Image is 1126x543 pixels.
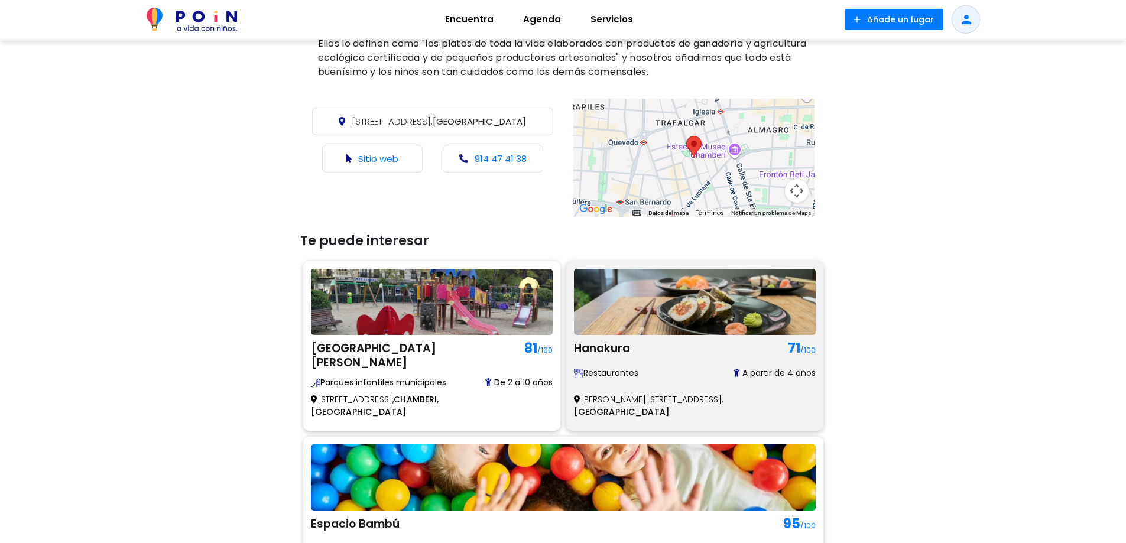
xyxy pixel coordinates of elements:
h1: 81 [518,338,553,369]
a: Servicios [576,5,648,34]
span: [GEOGRAPHIC_DATA] [574,406,670,418]
div: El restaurante [GEOGRAPHIC_DATA] es el broche perfecto para un día en [GEOGRAPHIC_DATA]. Ellos lo... [312,19,815,82]
span: CHAMBERI, [GEOGRAPHIC_DATA] [311,394,439,418]
button: Controles de visualización del mapa [785,179,809,203]
span: Restaurantes [574,367,663,379]
button: Datos del mapa [648,209,689,217]
p: [STREET_ADDRESS], [311,389,499,423]
a: Agenda [508,5,576,34]
span: A partir de 4 años [734,367,816,379]
h3: Te puede interesar [300,233,826,249]
img: Descubre restaurantes family-friendly con zonas infantiles, tronas, menús para niños y espacios a... [574,369,583,378]
h2: Hanakura [574,338,782,360]
a: Abre esta zona en Google Maps (se abre en una nueva ventana) [576,201,615,217]
p: [PERSON_NAME][STREET_ADDRESS], [574,389,762,423]
img: POiN [147,8,237,31]
span: [GEOGRAPHIC_DATA] [352,115,526,128]
span: Agenda [518,10,566,29]
a: Hanakura Hanakura 71/100 Descubre restaurantes family-friendly con zonas infantiles, tronas, menú... [574,269,816,423]
img: Hanakura [574,269,816,335]
span: /100 [800,345,816,355]
span: Servicios [585,10,638,29]
img: Encuentra los mejores parques infantiles públicos para disfrutar al aire libre con niños. Más de ... [311,378,320,388]
span: Encuentra [440,10,499,29]
a: Encuentra [430,5,508,34]
a: 914 47 41 38 [475,152,527,165]
span: Parques infantiles municipales [311,376,446,389]
a: Plaza de Olavide [GEOGRAPHIC_DATA][PERSON_NAME] 81/100 Encuentra los mejores parques infantiles p... [311,269,553,423]
h1: 95 [777,513,816,535]
h2: Espacio Bambú [311,513,777,536]
img: Plaza de Olavide [311,269,553,335]
img: Espacio Bambú [311,444,816,511]
img: Google [576,201,615,217]
button: Combinaciones de teclas [632,209,641,217]
span: De 2 a 10 años [485,376,553,389]
button: Añade un lugar [845,9,943,30]
span: /100 [537,345,553,355]
a: Términos (se abre en una nueva pestaña) [696,209,724,217]
h1: 71 [782,338,816,359]
span: [STREET_ADDRESS], [352,115,433,128]
a: Sitio web [358,152,398,165]
a: Notificar un problema de Maps [731,210,811,216]
span: /100 [800,521,816,531]
h2: [GEOGRAPHIC_DATA][PERSON_NAME] [311,338,518,370]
